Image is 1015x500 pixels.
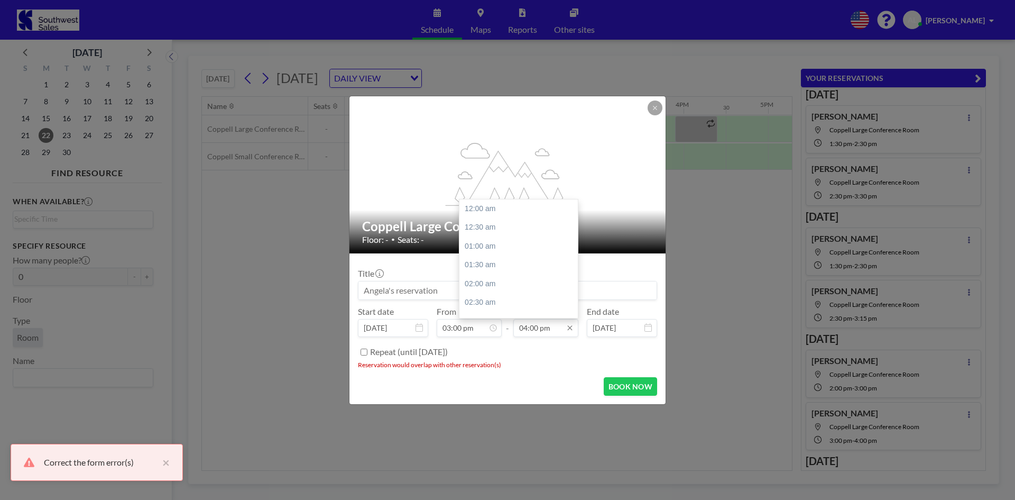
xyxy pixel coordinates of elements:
div: 02:00 am [459,275,583,294]
h2: Coppell Large Conference Room [362,219,654,234]
label: End date [587,306,619,317]
li: Reservation would overlap with other reservation(s) [358,361,657,369]
button: BOOK NOW [604,377,657,396]
label: From [437,306,456,317]
span: Seats: - [398,234,424,245]
label: Title [358,268,383,279]
div: 12:30 am [459,218,583,237]
div: 02:30 am [459,293,583,312]
div: 03:00 am [459,312,583,331]
div: 01:00 am [459,237,583,256]
span: Floor: - [362,234,389,245]
label: Repeat (until [DATE]) [370,347,448,357]
span: • [391,235,395,243]
span: - [506,310,509,333]
div: 12:00 am [459,199,583,219]
div: Correct the form error(s) [44,456,157,469]
button: close [157,456,170,469]
input: Angela's reservation [358,281,657,299]
div: 01:30 am [459,256,583,275]
label: Start date [358,306,394,317]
